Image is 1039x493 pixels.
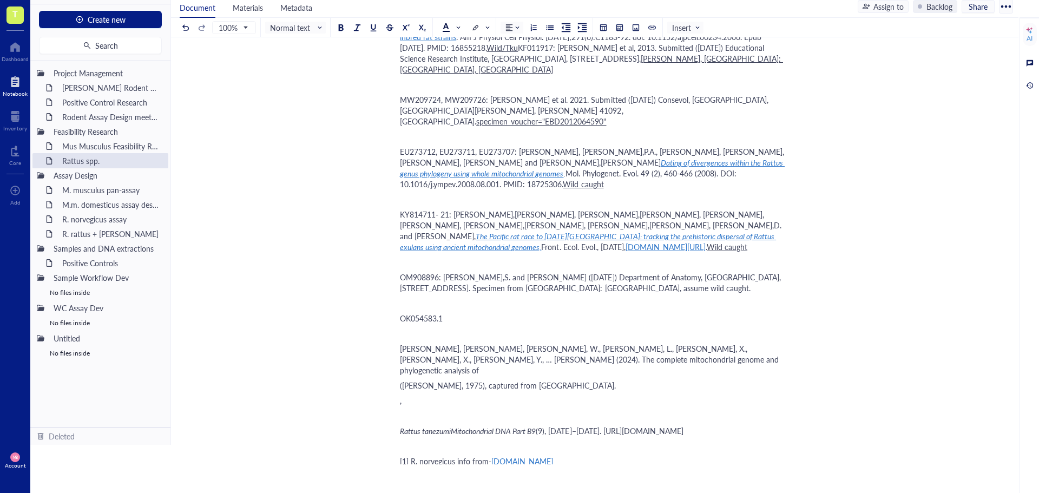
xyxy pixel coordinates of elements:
[400,231,776,252] span: The Pacific rat race to [DATE][GEOGRAPHIC_DATA]: tracking the prehistoric dispersal of Rattus exu...
[400,53,783,75] span: [PERSON_NAME], [GEOGRAPHIC_DATA]: [GEOGRAPHIC_DATA], [GEOGRAPHIC_DATA]
[400,209,784,241] span: KY814711- 21: [PERSON_NAME],[PERSON_NAME], [PERSON_NAME],[PERSON_NAME], [PERSON_NAME],[PERSON_NAM...
[49,430,75,442] div: Deleted
[49,270,164,285] div: Sample Workflow Dev
[400,425,536,436] span: Rattus tanezumiMitochondrial DNA Part B9
[400,146,784,168] span: EU273712, EU273711, EU273707: [PERSON_NAME], [PERSON_NAME],P.A., [PERSON_NAME], [PERSON_NAME],[PE...
[491,456,553,466] span: [DOMAIN_NAME]
[400,157,785,179] span: Dating of divergences within the Rattus genus phylogeny using whole mitochondrial genomes
[49,300,164,315] div: WC Assay Dev
[5,462,26,469] div: Account
[32,285,168,300] div: No files inside
[49,241,164,256] div: Samples and DNA extractions
[563,179,603,189] span: Wild caught
[476,116,606,127] span: specimen_voucher="EBD2012064590"
[3,90,28,97] div: Notebook
[2,38,29,62] a: Dashboard
[233,2,263,13] span: Materials
[9,142,21,166] a: Core
[9,160,21,166] div: Core
[39,37,162,54] button: Search
[57,255,164,271] div: Positive Controls
[57,153,164,168] div: Rattus spp.
[57,182,164,198] div: M. musculus pan-assay
[400,380,616,391] span: ([PERSON_NAME], 1975), captured from [GEOGRAPHIC_DATA].
[280,2,312,13] span: Metadata
[270,23,323,32] span: Normal text
[88,15,126,24] span: Create new
[32,315,168,331] div: No files inside
[49,331,164,346] div: Untitled
[12,7,18,21] span: T
[57,212,164,227] div: R. norvegicus assay
[57,139,164,154] div: Mus Musculus Feasibility Research
[57,226,164,241] div: R. rattus + [PERSON_NAME]
[400,31,764,53] span: . Am J Physiol Cell Physiol. [DATE];291(6):C1183-92. doi: 10.1152/ajpcell.00234.2006. Epub [DATE]...
[219,23,247,32] span: 100%
[626,241,706,252] span: [DOMAIN_NAME][URL]
[400,395,402,406] span: ,
[3,125,27,132] div: Inventory
[541,241,625,252] span: Front. Ecol. Evol., [DATE],
[57,197,164,212] div: M.m. domesticus assay design
[672,23,701,32] span: Insert
[180,2,215,13] span: Document
[707,241,747,252] span: Wild caught
[400,42,766,64] span: KF011917: [PERSON_NAME] et al, 2013. Submitted ([DATE]) Educational Science Research Institute, [...
[564,168,565,179] span: .
[536,425,683,436] span: (9), [DATE]–[DATE]. [URL][DOMAIN_NAME]
[926,1,952,12] div: Backlog
[39,11,162,28] button: Create new
[57,80,164,95] div: [PERSON_NAME] Rodent Test Full Proposal
[969,2,988,11] span: Share
[3,108,27,132] a: Inventory
[2,56,29,62] div: Dashboard
[486,42,518,53] span: Wild/Tku
[32,346,168,361] div: No files inside
[49,168,164,183] div: Assay Design
[400,343,781,376] span: [PERSON_NAME], [PERSON_NAME], [PERSON_NAME], W., [PERSON_NAME], L., [PERSON_NAME], X., [PERSON_NA...
[10,199,21,206] div: Add
[400,94,771,127] span: MW209724, MW209726: [PERSON_NAME] et al. 2021. Submitted ([DATE]) Consevol, [GEOGRAPHIC_DATA], [G...
[57,109,164,124] div: Rodent Assay Design meeting_[DATE]
[400,313,443,324] span: OK054583.1
[706,241,707,252] span: .
[95,41,118,50] span: Search
[49,124,164,139] div: Feasibility Research
[57,95,164,110] div: Positive Control Research
[400,456,491,466] span: [1] R. norvegicus info from-
[1027,34,1033,43] div: AI
[12,455,17,459] span: MB
[873,1,904,12] div: Assign to
[49,65,164,81] div: Project Management
[400,168,739,189] span: Mol. Phylogenet. Evol. 49 (2), 460-466 (2008). DOI: 10.1016/j.ympev.2008.08.001. PMID: 18725306.
[400,272,783,293] span: OM908896: [PERSON_NAME],S. and [PERSON_NAME] ([DATE]) Department of Anatomy, [GEOGRAPHIC_DATA], [...
[3,73,28,97] a: Notebook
